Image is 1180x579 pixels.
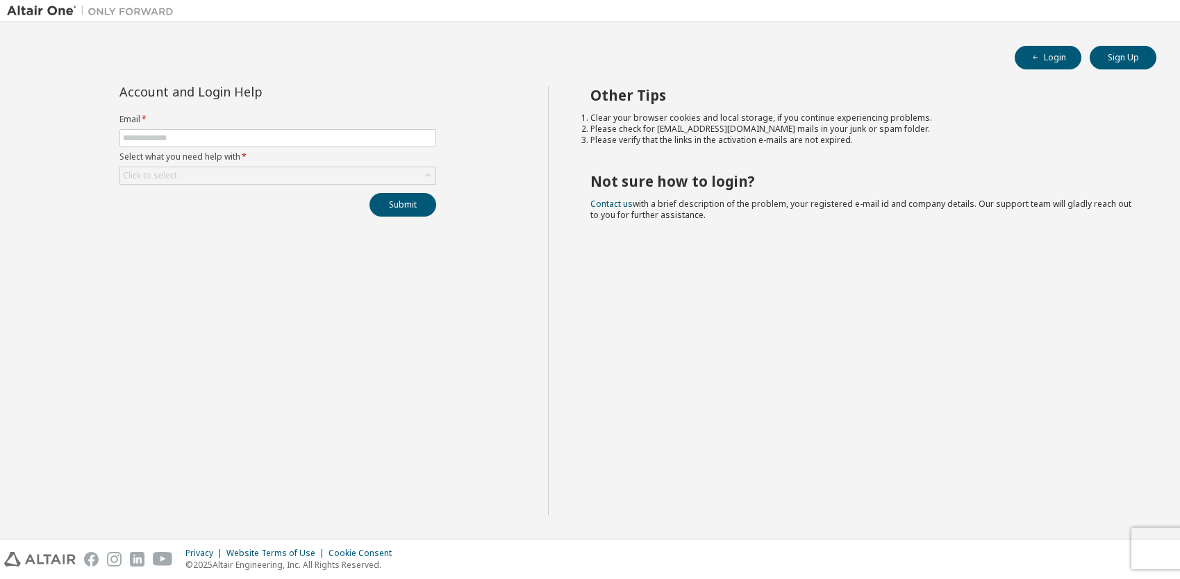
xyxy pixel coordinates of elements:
[590,172,1131,190] h2: Not sure how to login?
[590,124,1131,135] li: Please check for [EMAIL_ADDRESS][DOMAIN_NAME] mails in your junk or spam folder.
[119,114,436,125] label: Email
[226,548,329,559] div: Website Terms of Use
[7,4,181,18] img: Altair One
[185,559,400,571] p: © 2025 Altair Engineering, Inc. All Rights Reserved.
[590,198,633,210] a: Contact us
[1015,46,1081,69] button: Login
[590,86,1131,104] h2: Other Tips
[107,552,122,567] img: instagram.svg
[123,170,177,181] div: Click to select
[329,548,400,559] div: Cookie Consent
[119,151,436,162] label: Select what you need help with
[590,112,1131,124] li: Clear your browser cookies and local storage, if you continue experiencing problems.
[119,86,373,97] div: Account and Login Help
[120,167,435,184] div: Click to select
[590,198,1131,221] span: with a brief description of the problem, your registered e-mail id and company details. Our suppo...
[84,552,99,567] img: facebook.svg
[185,548,226,559] div: Privacy
[4,552,76,567] img: altair_logo.svg
[130,552,144,567] img: linkedin.svg
[153,552,173,567] img: youtube.svg
[1090,46,1156,69] button: Sign Up
[590,135,1131,146] li: Please verify that the links in the activation e-mails are not expired.
[369,193,436,217] button: Submit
